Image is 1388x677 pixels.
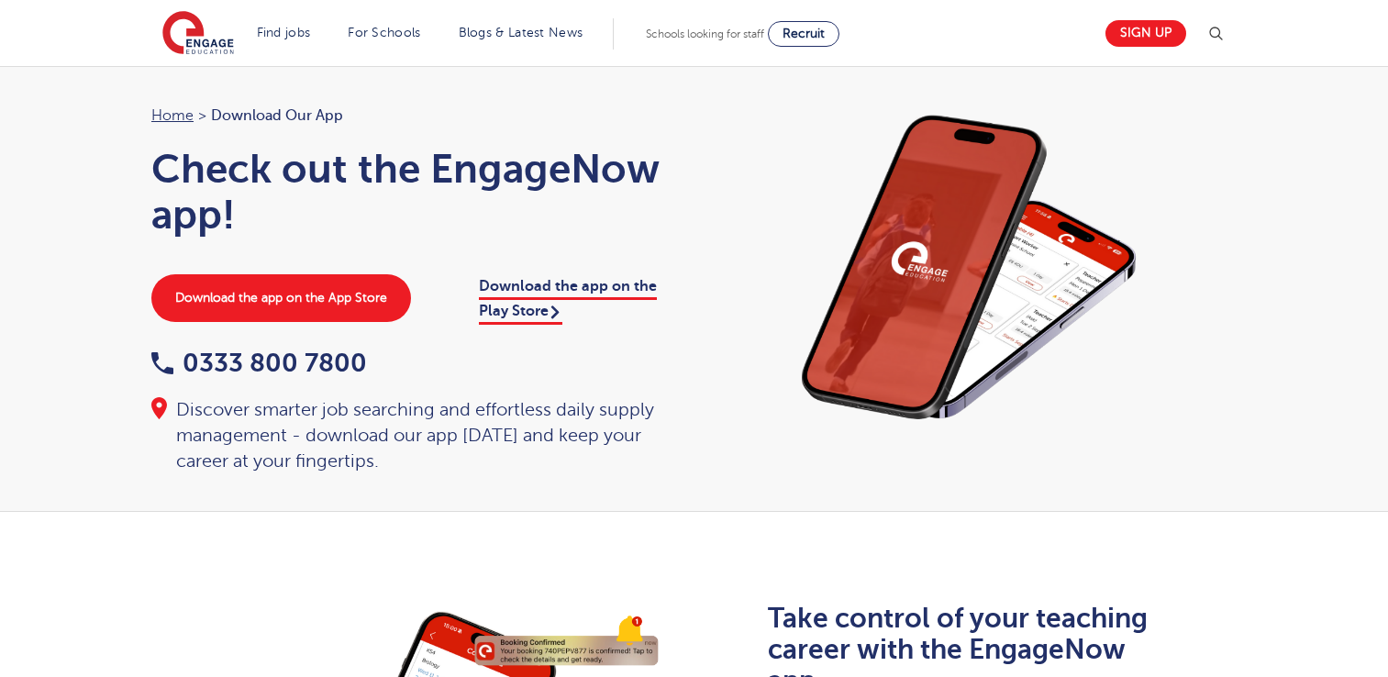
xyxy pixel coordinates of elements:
a: Download the app on the Play Store [479,278,657,324]
a: Blogs & Latest News [459,26,583,39]
a: Recruit [768,21,839,47]
div: Discover smarter job searching and effortless daily supply management - download our app [DATE] a... [151,397,676,474]
span: Schools looking for staff [646,28,764,40]
a: Home [151,107,194,124]
a: For Schools [348,26,420,39]
a: 0333 800 7800 [151,349,367,377]
nav: breadcrumb [151,104,676,128]
span: Download our app [211,104,343,128]
a: Download the app on the App Store [151,274,411,322]
img: Engage Education [162,11,234,57]
a: Sign up [1105,20,1186,47]
span: > [198,107,206,124]
h1: Check out the EngageNow app! [151,146,676,238]
a: Find jobs [257,26,311,39]
span: Recruit [783,27,825,40]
